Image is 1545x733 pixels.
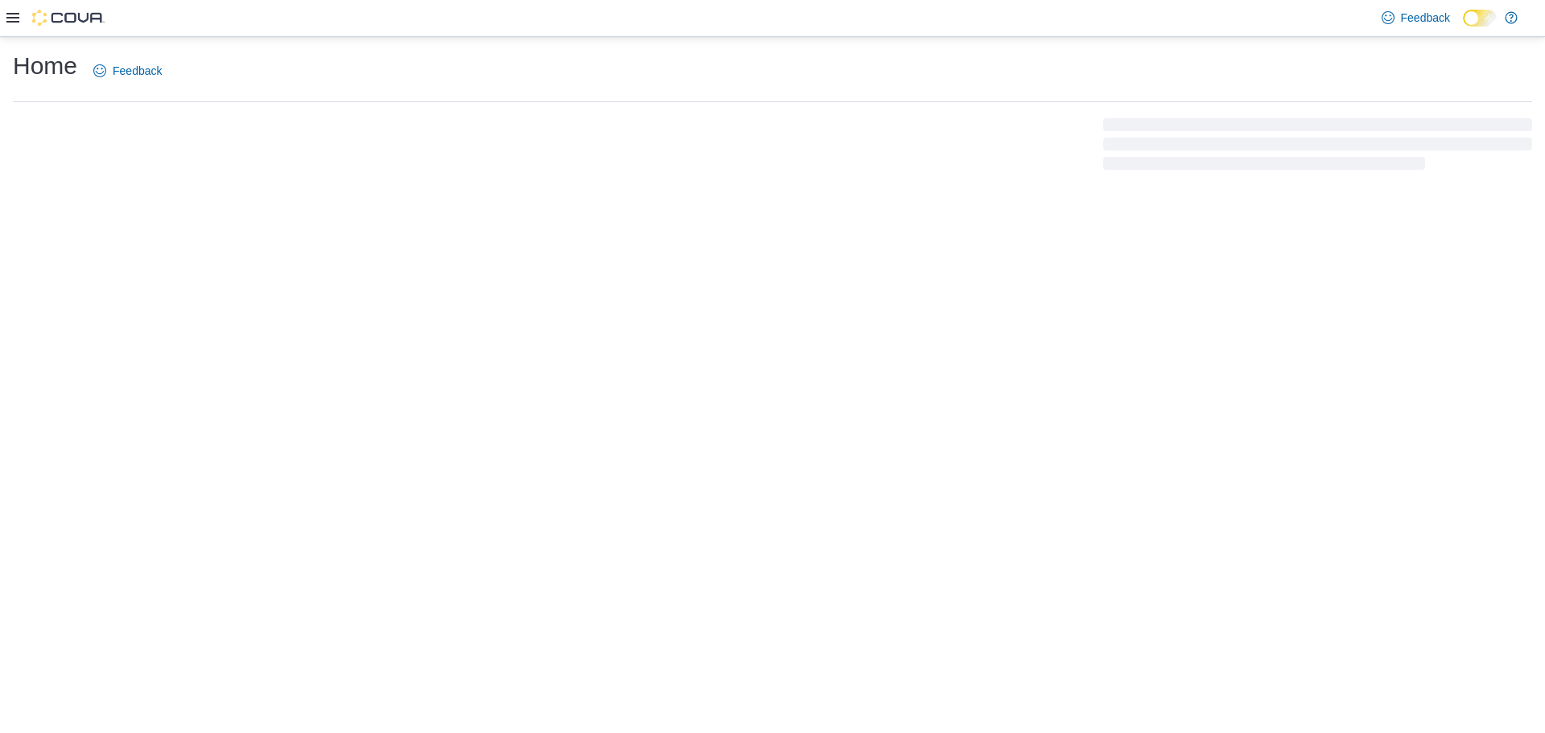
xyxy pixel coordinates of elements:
[1103,121,1532,173] span: Loading
[87,55,168,87] a: Feedback
[1375,2,1456,34] a: Feedback
[113,63,162,79] span: Feedback
[32,10,105,26] img: Cova
[1401,10,1450,26] span: Feedback
[1463,10,1497,27] input: Dark Mode
[13,50,77,82] h1: Home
